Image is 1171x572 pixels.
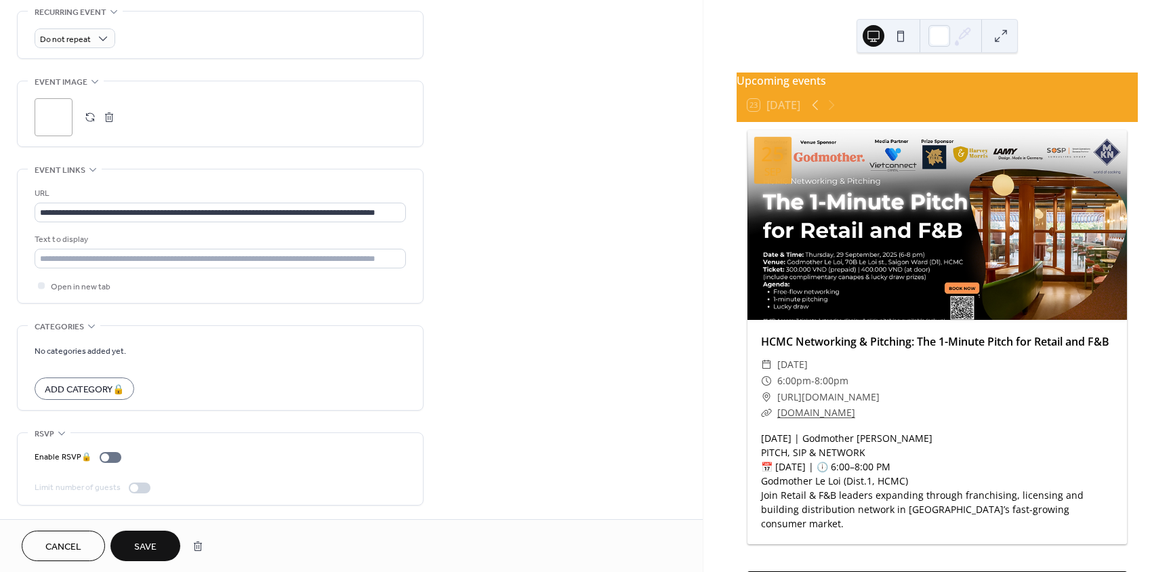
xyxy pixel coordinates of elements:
[35,5,106,20] span: Recurring event
[815,373,848,389] span: 8:00pm
[134,540,157,554] span: Save
[761,334,1109,349] a: HCMC Networking & Pitching: The 1-Minute Pitch for Retail and F&B
[761,144,784,164] div: 25
[764,167,781,177] div: Sep
[35,75,87,89] span: Event image
[35,481,121,495] div: Limit number of guests
[761,373,772,389] div: ​
[777,389,880,405] span: [URL][DOMAIN_NAME]
[40,32,91,47] span: Do not repeat
[22,531,105,561] button: Cancel
[45,540,81,554] span: Cancel
[35,427,54,441] span: RSVP
[35,232,403,247] div: Text to display
[747,431,1127,531] div: [DATE] | Godmother [PERSON_NAME] PITCH, SIP & NETWORK 📅 [DATE] | 🕕 6:00–8:00 PM Godmother Le Loi ...
[761,389,772,405] div: ​
[811,373,815,389] span: -
[761,356,772,373] div: ​
[737,73,1138,89] div: Upcoming events
[777,406,855,419] a: [DOMAIN_NAME]
[110,531,180,561] button: Save
[777,373,811,389] span: 6:00pm
[35,98,73,136] div: ;
[761,405,772,421] div: ​
[35,163,85,178] span: Event links
[777,356,808,373] span: [DATE]
[51,280,110,294] span: Open in new tab
[35,320,84,334] span: Categories
[35,344,126,359] span: No categories added yet.
[35,186,403,201] div: URL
